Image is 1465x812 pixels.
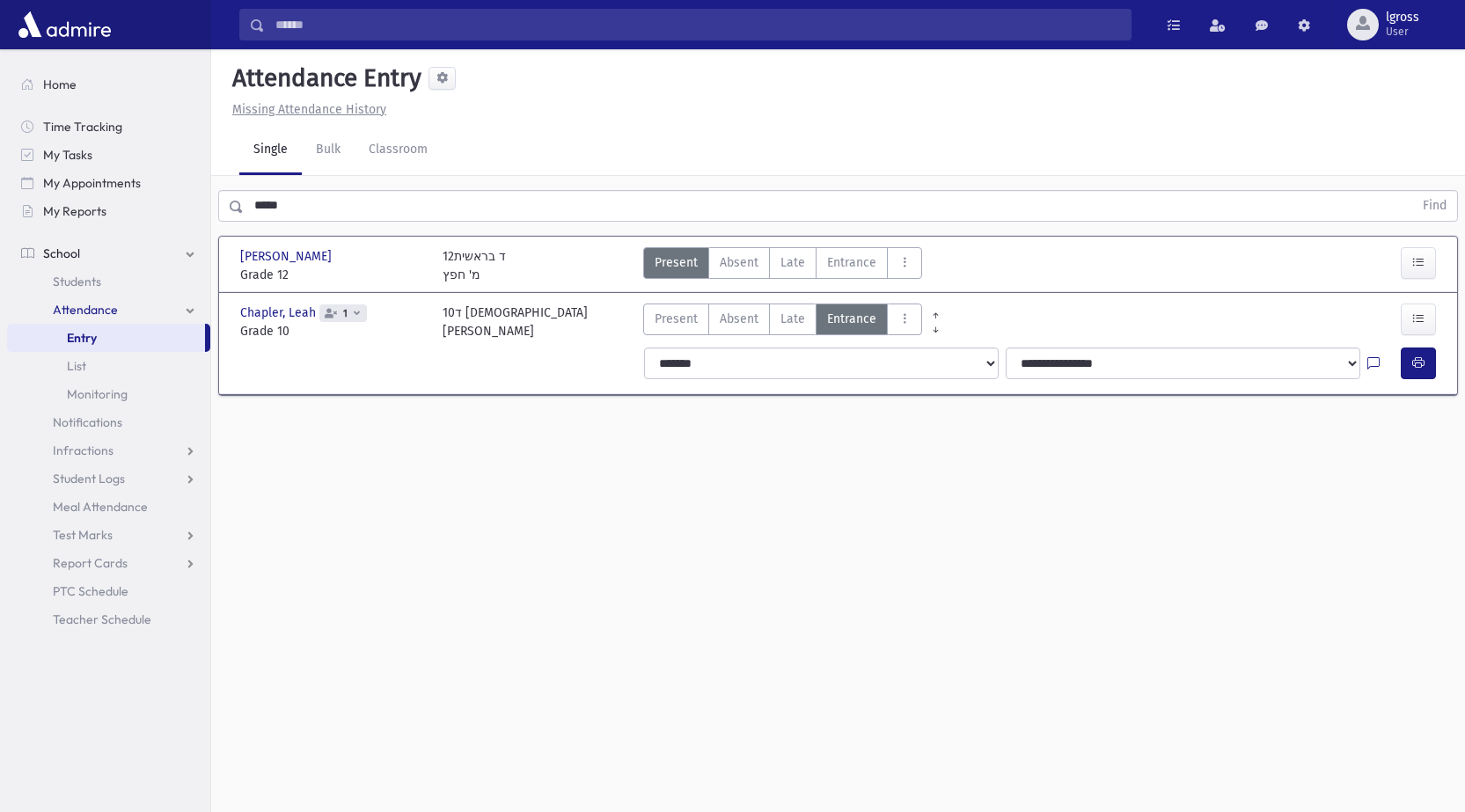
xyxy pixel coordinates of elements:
[7,267,210,296] a: Students
[7,408,210,436] a: Notifications
[43,119,122,135] span: Time Tracking
[53,414,122,430] span: Notifications
[643,304,922,340] div: AttTypes
[7,465,210,493] a: Student Logs
[232,102,386,117] u: Missing Attendance History
[7,549,210,577] a: Report Cards
[43,147,92,163] span: My Tasks
[7,436,210,465] a: Infractions
[53,555,128,571] span: Report Cards
[443,247,506,284] div: 12ד בראשית מ' חפץ
[43,77,77,92] span: Home
[67,330,97,346] span: Entry
[43,245,80,261] span: School
[7,577,210,605] a: PTC Schedule
[43,203,106,219] span: My Reports
[53,611,151,627] span: Teacher Schedule
[7,113,210,141] a: Time Tracking
[240,322,425,340] span: Grade 10
[225,102,386,117] a: Missing Attendance History
[443,304,588,340] div: 10ד [DEMOGRAPHIC_DATA] [PERSON_NAME]
[240,247,335,266] span: [PERSON_NAME]
[53,302,118,318] span: Attendance
[53,443,114,458] span: Infractions
[7,70,210,99] a: Home
[240,266,425,284] span: Grade 12
[7,352,210,380] a: List
[7,296,210,324] a: Attendance
[7,380,210,408] a: Monitoring
[53,583,128,599] span: PTC Schedule
[53,499,148,515] span: Meal Attendance
[53,471,125,486] span: Student Logs
[14,7,115,42] img: AdmirePro
[240,304,319,322] span: Chapler, Leah
[1386,11,1419,25] span: lgross
[340,308,351,319] span: 1
[67,386,128,402] span: Monitoring
[1412,191,1457,221] button: Find
[265,9,1131,40] input: Search
[7,141,210,169] a: My Tasks
[655,310,698,328] span: Present
[7,239,210,267] a: School
[67,358,86,374] span: List
[53,527,113,543] span: Test Marks
[720,253,758,272] span: Absent
[43,175,141,191] span: My Appointments
[7,605,210,633] a: Teacher Schedule
[827,253,876,272] span: Entrance
[225,63,421,93] h5: Attendance Entry
[7,197,210,225] a: My Reports
[655,253,698,272] span: Present
[53,274,101,289] span: Students
[355,126,442,175] a: Classroom
[7,521,210,549] a: Test Marks
[7,493,210,521] a: Meal Attendance
[720,310,758,328] span: Absent
[643,247,922,284] div: AttTypes
[7,324,205,352] a: Entry
[827,310,876,328] span: Entrance
[7,169,210,197] a: My Appointments
[1386,25,1419,39] span: User
[302,126,355,175] a: Bulk
[780,253,805,272] span: Late
[239,126,302,175] a: Single
[780,310,805,328] span: Late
